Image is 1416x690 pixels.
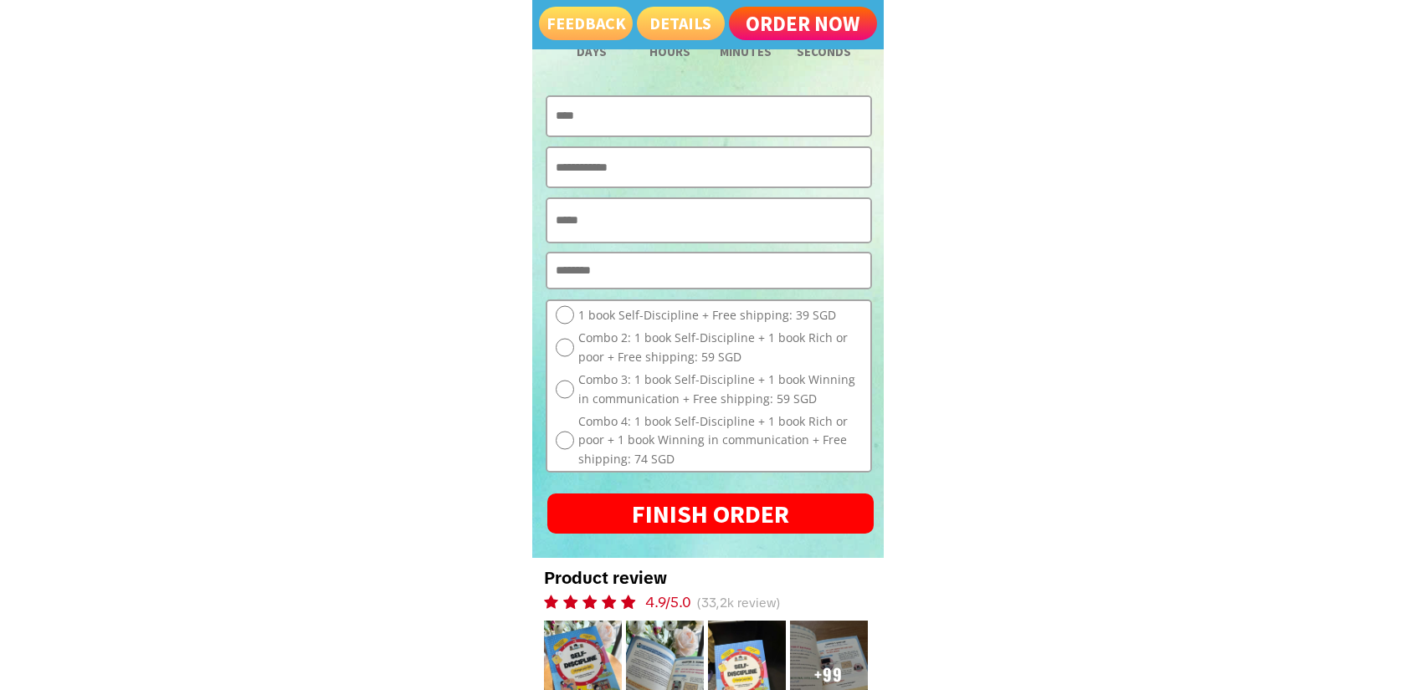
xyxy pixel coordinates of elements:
[578,412,861,468] span: Combo 4: 1 book Self-Discipline + 1 book Rich or poor + 1 book Winning in communication + Free sh...
[578,329,861,366] span: Combo 2: 1 book Self-Discipline + 1 book Rich or poor + Free shipping: 59 SGD
[547,493,874,534] p: FINISH ORDER
[790,661,868,687] h3: +99
[696,593,864,613] h3: (33,2k review)
[562,42,623,62] h3: DAYS
[793,42,854,62] h3: SECONDS
[578,306,861,325] span: 1 book Self-Discipline + Free shipping: 39 SGD
[539,7,633,40] p: Feedback
[716,42,776,62] h3: MINUTES
[637,7,725,40] p: dETAILS
[645,591,704,614] h3: 4.9/5.0
[544,565,711,591] h3: Product review
[578,371,861,408] span: Combo 3: 1 book Self-Discipline + 1 book Winning in communication + Free shipping: 59 SGD
[639,42,700,62] h3: HOURS
[729,7,877,40] p: Order now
